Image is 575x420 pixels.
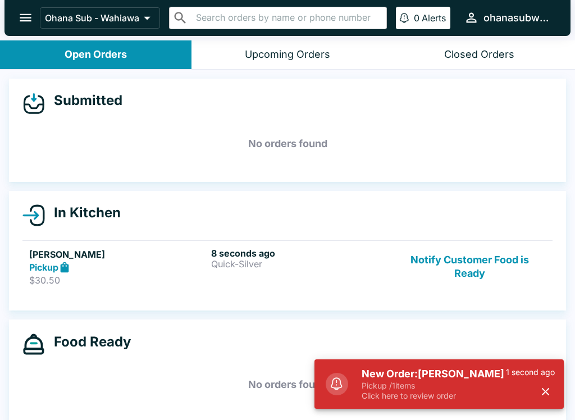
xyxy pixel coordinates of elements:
[394,248,546,286] button: Notify Customer Food is Ready
[45,92,122,109] h4: Submitted
[45,334,131,350] h4: Food Ready
[29,275,207,286] p: $30.50
[40,7,160,29] button: Ohana Sub - Wahiawa
[245,48,330,61] div: Upcoming Orders
[211,248,389,259] h6: 8 seconds ago
[506,367,555,377] p: 1 second ago
[362,391,506,401] p: Click here to review order
[444,48,514,61] div: Closed Orders
[45,204,121,221] h4: In Kitchen
[45,12,139,24] p: Ohana Sub - Wahiawa
[29,262,58,273] strong: Pickup
[414,12,419,24] p: 0
[362,381,506,391] p: Pickup / 1 items
[211,259,389,269] p: Quick-Silver
[422,12,446,24] p: Alerts
[193,10,382,26] input: Search orders by name or phone number
[483,11,553,25] div: ohanasubwahiawa
[362,367,506,381] h5: New Order: [PERSON_NAME]
[459,6,557,30] button: ohanasubwahiawa
[22,240,553,293] a: [PERSON_NAME]Pickup$30.508 seconds agoQuick-SilverNotify Customer Food is Ready
[22,124,553,164] h5: No orders found
[22,364,553,405] h5: No orders found
[29,248,207,261] h5: [PERSON_NAME]
[65,48,127,61] div: Open Orders
[11,3,40,32] button: open drawer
